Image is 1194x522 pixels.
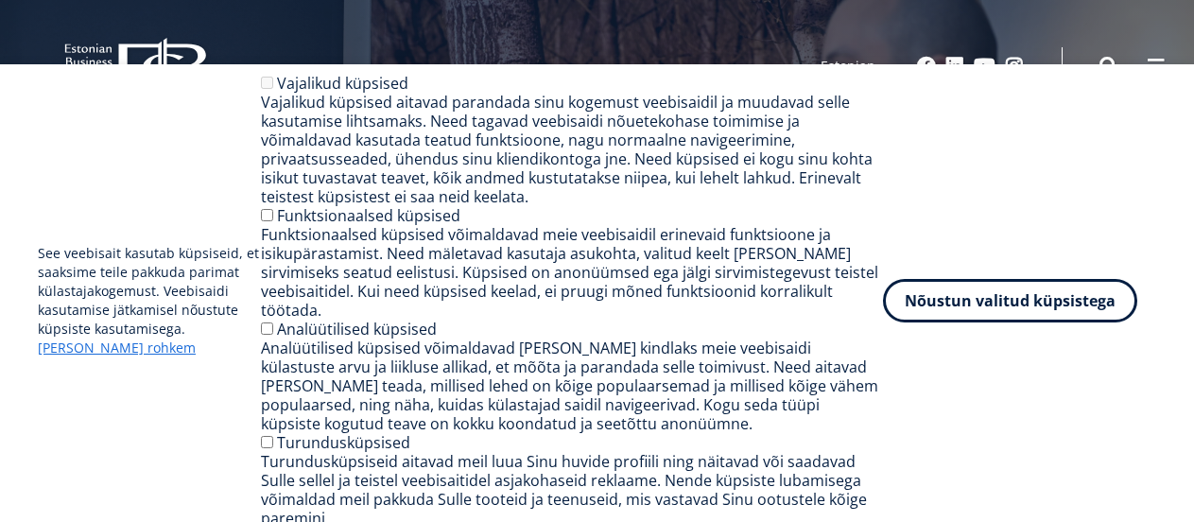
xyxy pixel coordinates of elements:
[38,244,261,357] p: See veebisait kasutab küpsiseid, et saaksime teile pakkuda parimat külastajakogemust. Veebisaidi ...
[277,73,408,94] label: Vajalikud küpsised
[883,279,1137,322] button: Nõustun valitud küpsistega
[1005,57,1024,76] a: Instagram
[261,339,883,433] div: Analüütilised küpsised võimaldavad [PERSON_NAME] kindlaks meie veebisaidi külastuste arvu ja liik...
[974,57,995,76] a: Youtube
[261,93,883,206] div: Vajalikud küpsised aitavad parandada sinu kogemust veebisaidil ja muudavad selle kasutamise lihts...
[38,339,196,357] a: [PERSON_NAME] rohkem
[277,319,437,339] label: Analüütilised küpsised
[945,57,964,76] a: Linkedin
[261,225,883,320] div: Funktsionaalsed küpsised võimaldavad meie veebisaidil erinevaid funktsioone ja isikupärastamist. ...
[917,57,936,76] a: Facebook
[277,205,460,226] label: Funktsionaalsed küpsised
[277,432,410,453] label: Turundusküpsised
